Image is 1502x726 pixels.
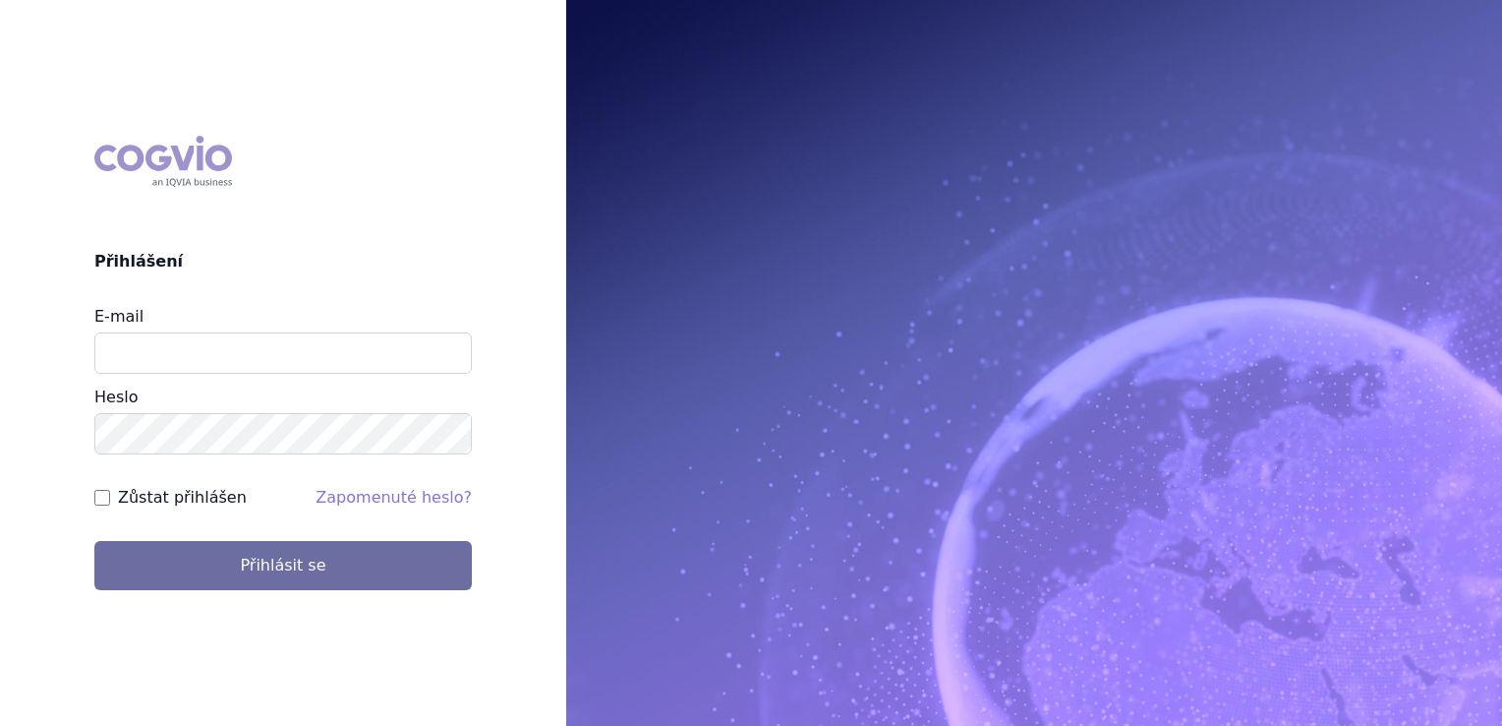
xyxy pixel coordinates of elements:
label: E-mail [94,307,144,326]
h2: Přihlášení [94,250,472,273]
a: Zapomenuté heslo? [316,488,472,507]
label: Zůstat přihlášen [118,486,247,510]
label: Heslo [94,388,138,406]
div: COGVIO [94,136,232,187]
button: Přihlásit se [94,541,472,590]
